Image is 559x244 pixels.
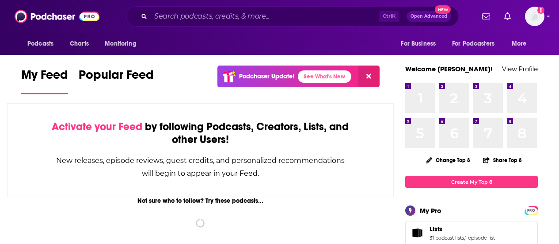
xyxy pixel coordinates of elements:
[512,38,527,50] span: More
[526,207,536,214] span: PRO
[407,11,451,22] button: Open AdvancedNew
[79,67,154,94] a: Popular Feed
[525,7,544,26] span: Logged in as abirchfield
[79,67,154,88] span: Popular Feed
[526,207,536,213] a: PRO
[525,7,544,26] img: User Profile
[27,38,53,50] span: Podcasts
[430,235,464,241] a: 31 podcast lists
[430,225,442,233] span: Lists
[408,227,426,239] a: Lists
[430,225,495,233] a: Lists
[15,8,99,25] img: Podchaser - Follow, Share and Rate Podcasts
[411,14,447,19] span: Open Advanced
[99,35,148,52] button: open menu
[52,154,349,180] div: New releases, episode reviews, guest credits, and personalized recommendations will begin to appe...
[483,151,522,169] button: Share Top 8
[501,9,514,24] a: Show notifications dropdown
[464,235,465,241] span: ,
[64,35,94,52] a: Charts
[502,65,538,73] a: View Profile
[52,120,142,133] span: Activate your Feed
[52,120,349,146] div: by following Podcasts, Creators, Lists, and other Users!
[465,235,495,241] a: 1 episode list
[298,70,351,83] a: See What's New
[525,7,544,26] button: Show profile menu
[105,38,136,50] span: Monitoring
[7,197,394,205] div: Not sure who to follow? Try these podcasts...
[479,9,494,24] a: Show notifications dropdown
[405,176,538,188] a: Create My Top 8
[151,9,379,23] input: Search podcasts, credits, & more...
[70,38,89,50] span: Charts
[401,38,436,50] span: For Business
[21,35,65,52] button: open menu
[21,67,68,94] a: My Feed
[405,65,493,73] a: Welcome [PERSON_NAME]!
[395,35,447,52] button: open menu
[452,38,494,50] span: For Podcasters
[421,155,475,166] button: Change Top 8
[506,35,538,52] button: open menu
[420,206,441,215] div: My Pro
[446,35,507,52] button: open menu
[239,73,294,80] p: Podchaser Update!
[435,5,451,14] span: New
[537,7,544,14] svg: Add a profile image
[21,67,68,88] span: My Feed
[379,11,399,22] span: Ctrl K
[126,6,459,27] div: Search podcasts, credits, & more...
